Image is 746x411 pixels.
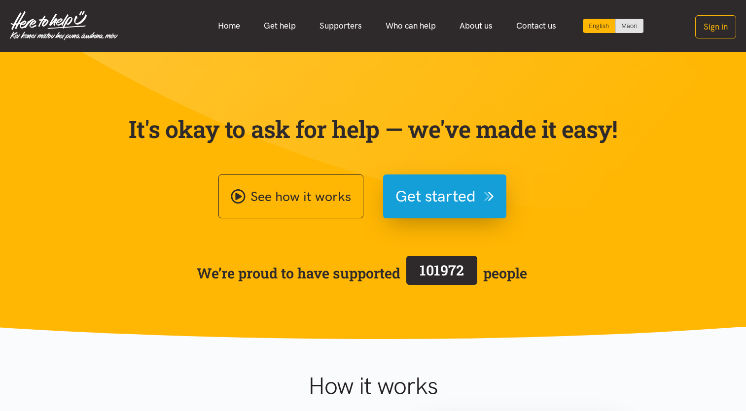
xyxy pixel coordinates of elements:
[10,11,118,40] img: Home
[374,15,448,36] a: Who can help
[252,15,308,36] a: Get help
[448,15,504,36] a: About us
[308,15,374,36] a: Supporters
[206,15,252,36] a: Home
[212,372,534,400] h1: How it works
[504,15,568,36] a: Contact us
[420,261,464,279] span: 101972
[395,184,476,209] span: Get started
[127,115,620,143] p: It's okay to ask for help — we've made it easy!
[615,19,643,33] a: Switch to Te Reo Māori
[583,19,644,33] div: Language toggle
[400,254,483,292] a: 101972
[197,254,527,292] span: We’re proud to have supported people
[583,19,615,33] div: Current language
[218,174,363,218] a: See how it works
[695,15,736,38] button: Sign in
[383,174,506,218] button: Get started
